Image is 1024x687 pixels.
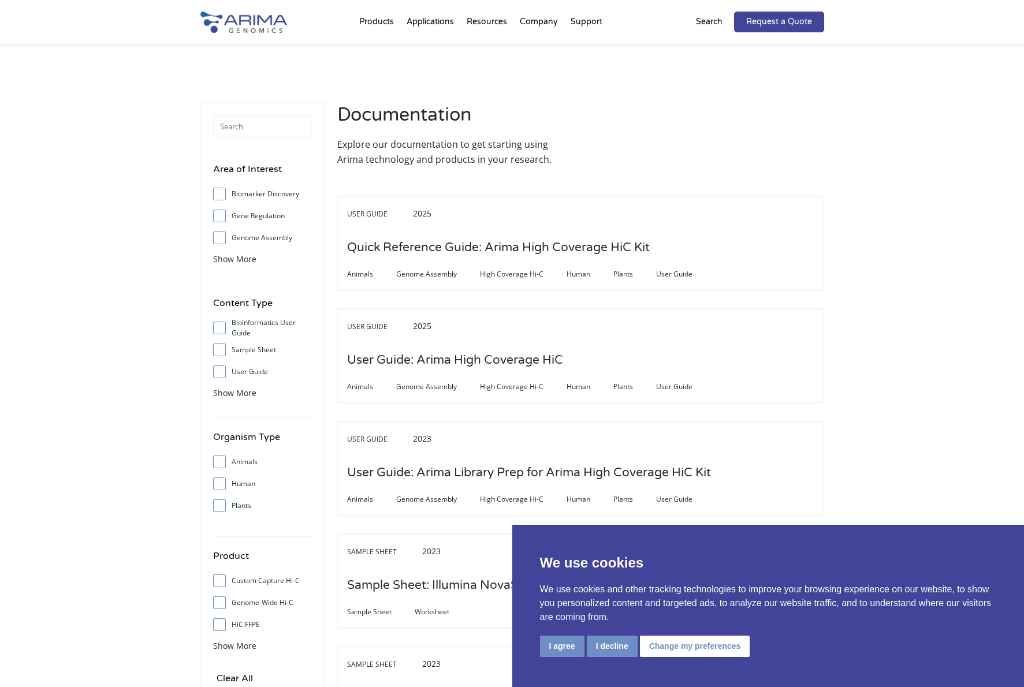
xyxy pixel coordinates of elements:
input: Clear All [213,670,256,686]
span: Human [567,492,613,506]
span: Sample Sheet [347,545,420,559]
span: User Guide [656,267,716,281]
span: 2023 [422,658,441,669]
span: User Guide [656,492,716,506]
a: Sample Sheet: Illumina NovaSeq, MiSeq and NextSeq 1000 series [347,579,721,592]
span: High Coverage Hi-C [480,267,567,281]
label: Animals [213,453,312,471]
span: Show More [213,387,256,398]
button: Change my preferences [640,636,750,657]
a: Request a Quote [734,12,824,32]
label: Genome-Wide Hi-C [213,594,312,611]
span: Show More [213,253,256,264]
span: Sample Sheet [347,658,420,671]
label: Custom Capture Hi-C [213,572,312,589]
p: Search [696,14,723,29]
span: Human [567,267,613,281]
label: Biomarker Discovery [213,185,312,203]
label: Gene Regulation [213,207,312,225]
a: User Guide: Arima High Coverage HiC [347,354,563,367]
span: Human [567,380,613,394]
h4: Area of Interest [213,162,312,185]
label: Human [213,475,312,492]
a: User Guide: Arima Library Prep for Arima High Coverage HiC Kit [347,466,711,479]
h2: Documentation [337,102,575,137]
label: Bioinformatics User Guide [213,319,312,337]
span: Genome Assembly [396,492,480,506]
a: Quick Reference Guide: Arima High Coverage HiC Kit [347,241,650,254]
h4: Organism Type [213,430,312,453]
span: User Guide [347,320,411,334]
img: Arima-Genomics-logo [200,12,287,33]
span: Genome Assembly [396,267,480,281]
span: 2023 [413,433,431,444]
button: I agree [540,636,584,657]
h3: Sample Sheet: Illumina NovaSeq, MiSeq and NextSeq 1000 series [347,567,721,603]
h4: Product [213,548,312,572]
p: Explore our documentation to get starting using Arima technology and products in your research. [337,137,575,167]
p: We use cookies [540,552,997,573]
span: Animals [347,380,396,394]
h3: Quick Reference Guide: Arima High Coverage HiC Kit [347,230,650,266]
label: HiC FFPE [213,616,312,633]
span: 2025 [413,320,431,331]
span: Worksheet [415,605,472,619]
label: User Guide [213,363,312,380]
span: High Coverage Hi-C [480,492,567,506]
h3: User Guide: Arima High Coverage HiC [347,342,563,378]
span: Plants [613,267,656,281]
span: 2023 [422,546,441,557]
h3: User Guide: Arima Library Prep for Arima High Coverage HiC Kit [347,455,711,491]
span: Animals [347,492,396,506]
span: User Guide [347,432,411,446]
span: Genome Assembly [396,380,480,394]
button: I decline [587,636,638,657]
span: High Coverage Hi-C [480,380,567,394]
p: We use cookies and other tracking technologies to improve your browsing experience on our website... [540,583,997,624]
span: Animals [347,267,396,281]
span: Plants [613,380,656,394]
span: Plants [613,492,656,506]
input: Search [213,115,312,138]
span: User Guide [347,207,411,221]
span: User Guide [656,380,716,394]
span: 2025 [413,208,431,219]
span: Sample Sheet [347,605,415,619]
span: Show More [213,640,256,651]
label: Plants [213,497,312,514]
label: Genome Assembly [213,229,312,247]
label: Sample Sheet [213,341,312,359]
h4: Content Type [213,296,312,319]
